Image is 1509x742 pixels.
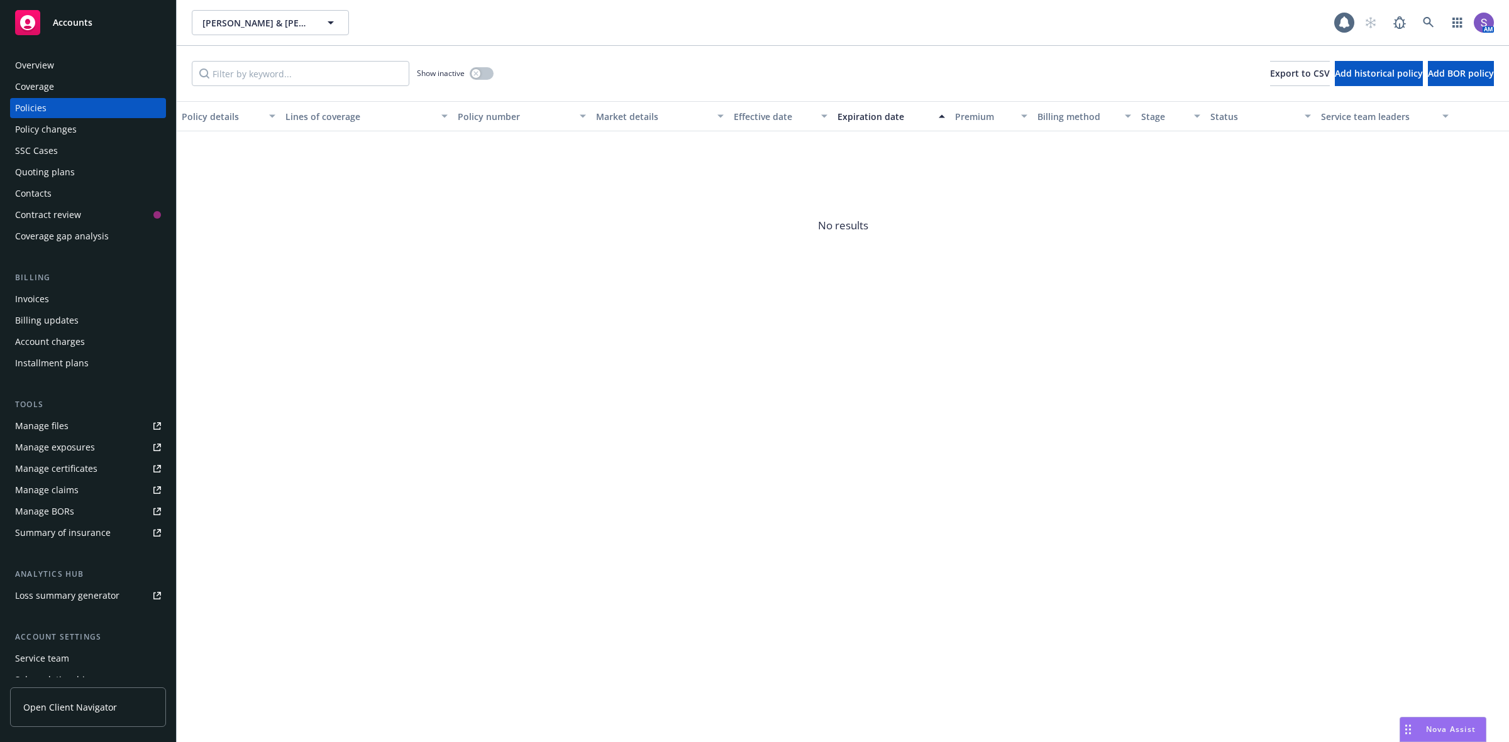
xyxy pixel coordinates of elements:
[15,586,119,606] div: Loss summary generator
[10,77,166,97] a: Coverage
[15,670,95,690] div: Sales relationships
[182,110,262,123] div: Policy details
[1400,717,1416,741] div: Drag to move
[1270,67,1330,79] span: Export to CSV
[15,77,54,97] div: Coverage
[10,459,166,479] a: Manage certificates
[10,226,166,246] a: Coverage gap analysis
[729,101,832,131] button: Effective date
[417,68,465,79] span: Show inactive
[10,670,166,690] a: Sales relationships
[837,110,931,123] div: Expiration date
[10,398,166,411] div: Tools
[192,61,409,86] input: Filter by keyword...
[1032,101,1136,131] button: Billing method
[453,101,591,131] button: Policy number
[15,523,111,543] div: Summary of insurance
[10,501,166,521] a: Manage BORs
[15,416,69,436] div: Manage files
[10,162,166,182] a: Quoting plans
[15,501,74,521] div: Manage BORs
[1426,724,1476,734] span: Nova Assist
[15,310,79,330] div: Billing updates
[10,332,166,352] a: Account charges
[285,110,434,123] div: Lines of coverage
[1136,101,1205,131] button: Stage
[10,289,166,309] a: Invoices
[1141,110,1186,123] div: Stage
[192,10,349,35] button: [PERSON_NAME] & [PERSON_NAME]
[10,271,166,284] div: Billing
[15,162,75,182] div: Quoting plans
[15,205,81,225] div: Contract review
[10,480,166,500] a: Manage claims
[1445,10,1470,35] a: Switch app
[458,110,572,123] div: Policy number
[15,459,97,479] div: Manage certificates
[1270,61,1330,86] button: Export to CSV
[10,523,166,543] a: Summary of insurance
[1428,61,1494,86] button: Add BOR policy
[1387,10,1412,35] a: Report a Bug
[15,353,89,373] div: Installment plans
[15,226,109,246] div: Coverage gap analysis
[1210,110,1297,123] div: Status
[10,98,166,118] a: Policies
[596,110,710,123] div: Market details
[1358,10,1383,35] a: Start snowing
[591,101,729,131] button: Market details
[10,119,166,139] a: Policy changes
[1321,110,1435,123] div: Service team leaders
[10,5,166,40] a: Accounts
[10,353,166,373] a: Installment plans
[950,101,1033,131] button: Premium
[15,289,49,309] div: Invoices
[10,55,166,75] a: Overview
[10,416,166,436] a: Manage files
[10,183,166,204] a: Contacts
[10,631,166,643] div: Account settings
[10,437,166,457] a: Manage exposures
[15,183,52,204] div: Contacts
[1335,67,1423,79] span: Add historical policy
[10,310,166,330] a: Billing updates
[15,141,58,161] div: SSC Cases
[53,18,92,28] span: Accounts
[10,568,166,581] div: Analytics hub
[280,101,453,131] button: Lines of coverage
[1316,101,1454,131] button: Service team leaders
[10,205,166,225] a: Contract review
[1474,13,1494,33] img: photo
[10,586,166,606] a: Loss summary generator
[10,648,166,668] a: Service team
[1205,101,1316,131] button: Status
[1428,67,1494,79] span: Add BOR policy
[202,16,311,30] span: [PERSON_NAME] & [PERSON_NAME]
[15,119,77,139] div: Policy changes
[832,101,950,131] button: Expiration date
[177,101,280,131] button: Policy details
[955,110,1014,123] div: Premium
[1335,61,1423,86] button: Add historical policy
[23,701,117,714] span: Open Client Navigator
[734,110,814,123] div: Effective date
[15,55,54,75] div: Overview
[15,98,47,118] div: Policies
[1400,717,1486,742] button: Nova Assist
[15,648,69,668] div: Service team
[15,332,85,352] div: Account charges
[1416,10,1441,35] a: Search
[15,437,95,457] div: Manage exposures
[15,480,79,500] div: Manage claims
[10,141,166,161] a: SSC Cases
[177,131,1509,320] span: No results
[1037,110,1117,123] div: Billing method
